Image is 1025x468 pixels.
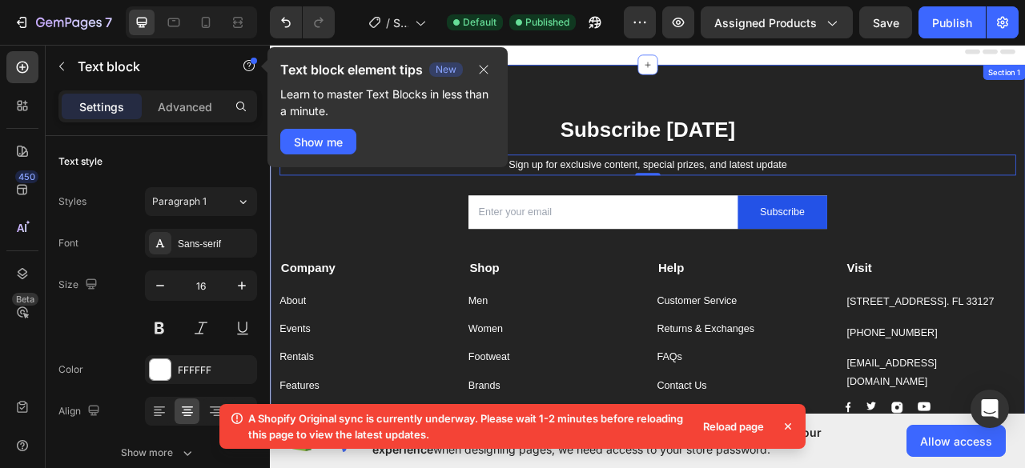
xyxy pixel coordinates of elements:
button: Allow access [906,425,1006,457]
div: Align [58,401,103,422]
a: Footweat [252,394,305,417]
span: Default [463,15,496,30]
span: Allow access [920,433,992,450]
strong: Help [494,282,527,299]
div: Undo/Redo [270,6,335,38]
button: Show more [58,438,257,467]
p: 7 [105,13,112,32]
div: Section 1 [910,35,958,50]
p: A Shopify Original sync is currently underway. Please wait 1-2 minutes before reloading this page... [248,410,687,442]
button: Paragraph 1 [145,187,257,216]
button: 7 [6,6,119,38]
div: Color [58,362,83,377]
span: Save [873,16,899,30]
div: Open Intercom Messenger [971,390,1009,428]
p: [PHONE_NUMBER] [734,362,947,386]
p: Advanced [158,98,212,115]
p: Sign up for exclusive content, special prizes, and latest update [14,149,947,172]
a: Returns & Exchanges [492,358,617,381]
p: Settings [79,98,124,115]
span: Shopify Original Product Template [393,14,408,31]
button: Publish [918,6,986,38]
a: FAQs [492,394,525,417]
div: Beta [12,293,38,306]
a: Rentals [12,394,55,417]
div: Size [58,274,101,296]
strong: Shop [254,282,292,299]
span: Paragraph 1 [152,194,207,209]
a: Contact Us [492,430,556,453]
div: Reload page [693,415,774,438]
a: Women [252,358,296,381]
div: Sans-serif [178,237,253,251]
div: Text block [32,125,86,139]
iframe: Design area [270,39,1025,420]
span: / [386,14,390,31]
p: [EMAIL_ADDRESS][DOMAIN_NAME] [734,402,947,448]
p: Subscribe [DATE] [14,98,947,133]
a: Customer Service [492,322,594,345]
div: Font [58,236,78,250]
div: 450 [15,170,38,183]
a: Men [252,322,277,345]
div: Show more [121,445,195,461]
strong: Visit [734,282,766,299]
div: Styles [58,194,86,209]
input: Enter your email [252,199,595,242]
a: Features [12,430,62,453]
p: Text block [78,57,214,76]
div: Subscribe [623,209,680,232]
div: Publish [932,14,972,31]
div: FFFFFF [178,363,253,378]
button: Assigned Products [701,6,853,38]
strong: Company [14,282,83,299]
p: [STREET_ADDRESS]. FL 33127 [734,323,947,346]
span: Assigned Products [714,14,817,31]
button: Save [859,6,912,38]
a: Brands [252,430,293,453]
span: Published [525,15,569,30]
button: Subscribe [595,199,709,242]
a: Events [12,358,51,381]
a: About [12,322,46,345]
div: Text style [58,154,102,169]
